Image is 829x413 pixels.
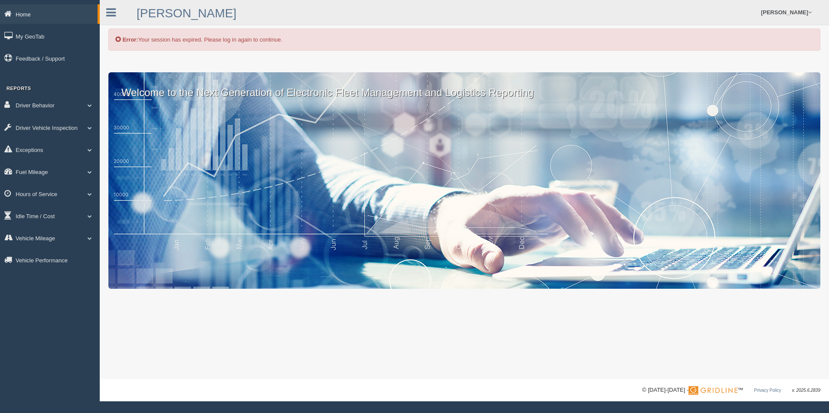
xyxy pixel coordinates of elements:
div: © [DATE]-[DATE] - ™ [642,386,820,395]
span: v. 2025.6.2839 [792,388,820,393]
a: [PERSON_NAME] [137,6,236,20]
b: Error: [123,36,138,43]
a: Privacy Policy [754,388,781,393]
p: Welcome to the Next Generation of Electronic Fleet Management and Logistics Reporting [108,72,820,100]
div: Your session has expired. Please log in again to continue. [108,29,820,51]
img: Gridline [689,386,738,395]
